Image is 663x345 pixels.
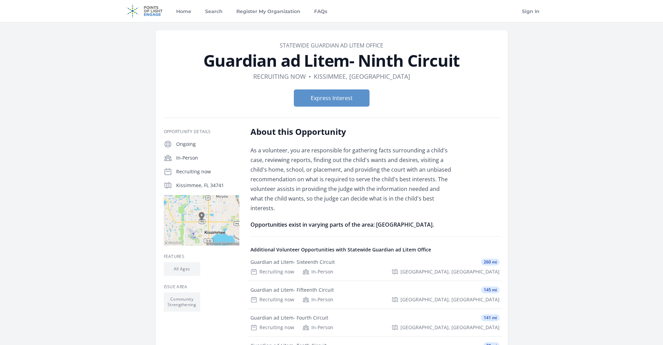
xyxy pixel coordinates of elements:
[481,287,500,293] span: 145 mi
[250,221,434,228] strong: Opportunities exist in varying parts of the area: [GEOGRAPHIC_DATA].
[176,168,239,175] p: Recruiting now
[250,246,500,253] h4: Additional Volunteer Opportunities with Statewide Guardian ad Litem Office
[302,324,333,331] div: In-Person
[164,129,239,134] h3: Opportunity Details
[250,126,452,137] h2: About this Opportunity
[164,52,500,69] h1: Guardian ad Litem- Ninth Circuit
[250,259,335,266] div: Guardian ad Litem- Sixteenth Circuit
[164,254,239,259] h3: Features
[248,253,502,281] a: Guardian ad Litem- Sixteenth Circuit 260 mi Recruiting now In-Person [GEOGRAPHIC_DATA], [GEOGRAPH...
[302,268,333,275] div: In-Person
[250,324,294,331] div: Recruiting now
[400,324,500,331] span: [GEOGRAPHIC_DATA], [GEOGRAPHIC_DATA]
[176,141,239,148] p: Ongoing
[250,296,294,303] div: Recruiting now
[164,292,200,312] li: Community Strengthening
[400,268,500,275] span: [GEOGRAPHIC_DATA], [GEOGRAPHIC_DATA]
[309,72,311,81] div: •
[302,296,333,303] div: In-Person
[250,287,334,293] div: Guardian ad Litem- Fifteenth Circuit
[481,314,500,321] span: 141 mi
[250,268,294,275] div: Recruiting now
[248,309,502,336] a: Guardian ad Litem- Fourth Circuit 141 mi Recruiting now In-Person [GEOGRAPHIC_DATA], [GEOGRAPHIC_...
[164,284,239,290] h3: Issue area
[164,262,200,276] li: All Ages
[176,154,239,161] p: In-Person
[253,72,306,81] dd: Recruiting now
[280,42,383,49] a: Statewide Guardian ad Litem Office
[314,72,410,81] dd: Kissimmee, [GEOGRAPHIC_DATA]
[248,281,502,309] a: Guardian ad Litem- Fifteenth Circuit 145 mi Recruiting now In-Person [GEOGRAPHIC_DATA], [GEOGRAPH...
[400,296,500,303] span: [GEOGRAPHIC_DATA], [GEOGRAPHIC_DATA]
[294,89,370,107] button: Express Interest
[481,259,500,266] span: 260 mi
[164,195,239,246] img: Map
[250,314,328,321] div: Guardian ad Litem- Fourth Circuit
[176,182,239,189] p: Kissimmee, FL 34741
[250,145,452,213] p: As a volunteer, you are responsible for gathering facts surrounding a child's case, reviewing rep...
